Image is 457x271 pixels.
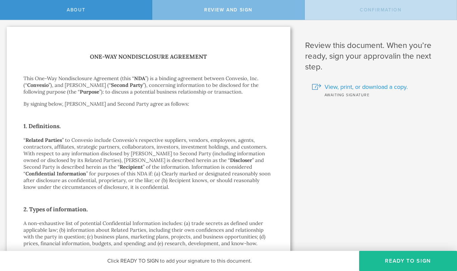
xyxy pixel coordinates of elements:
strong: Recipient [120,164,143,170]
span: View, print, or download a copy. [325,83,408,91]
strong: Purpose [80,89,99,95]
strong: NDA [134,75,145,82]
h1: Review this document. When you’re ready, sign your approval in the next step. [305,40,447,72]
strong: Discloser [230,157,252,163]
strong: Convesio [27,82,49,88]
span: Review and sign [204,7,252,13]
strong: Related Parties [25,137,62,143]
iframe: Chat Widget [423,219,457,251]
p: By signing below, [PERSON_NAME] and Second Party agree as follows: [23,101,274,107]
button: Ready to Sign [359,251,457,271]
span: About [67,7,85,13]
p: This One-Way Nondisclosure Agreement (this “ ”) is a binding agreement between Convesio, Inc. (“ ... [23,75,274,95]
strong: Confidential Information [25,170,86,177]
p: A non-exhaustive list of potential Confidential Information includes: (a) trade secrets as define... [23,220,274,247]
span: Confirmation [360,7,401,13]
div: Awaiting signature [312,91,447,98]
p: “ ” to Convesio include Convesio’s respective suppliers, vendors, employees, agents, contractors,... [23,137,274,191]
strong: Second Party [111,82,143,88]
h2: 1. Definitions. [23,121,274,131]
h2: 2. Types of information. [23,204,274,215]
h1: One-Way Nondisclosure Agreement [23,52,274,62]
